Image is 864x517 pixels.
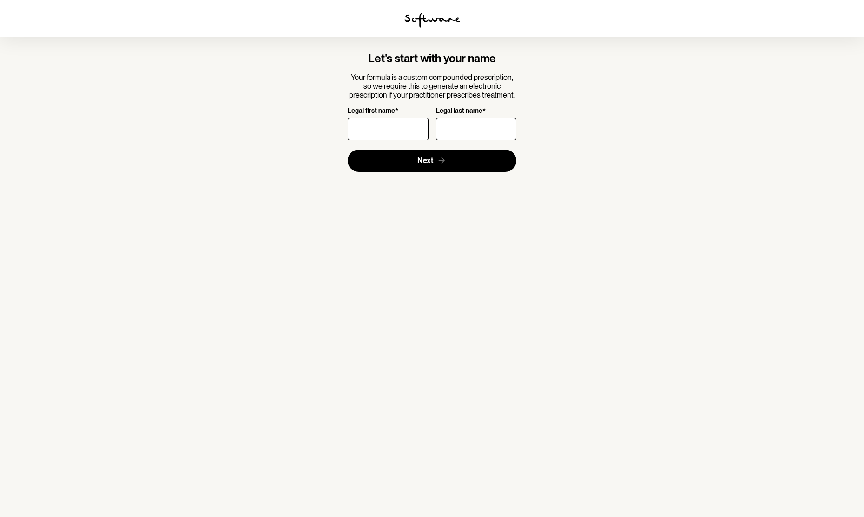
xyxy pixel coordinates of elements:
img: software logo [404,13,460,28]
button: Next [348,150,516,172]
p: Your formula is a custom compounded prescription, so we require this to generate an electronic pr... [348,73,516,100]
p: Legal last name [436,107,482,116]
span: Next [417,156,433,165]
p: Legal first name [348,107,395,116]
h4: Let's start with your name [348,52,516,65]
